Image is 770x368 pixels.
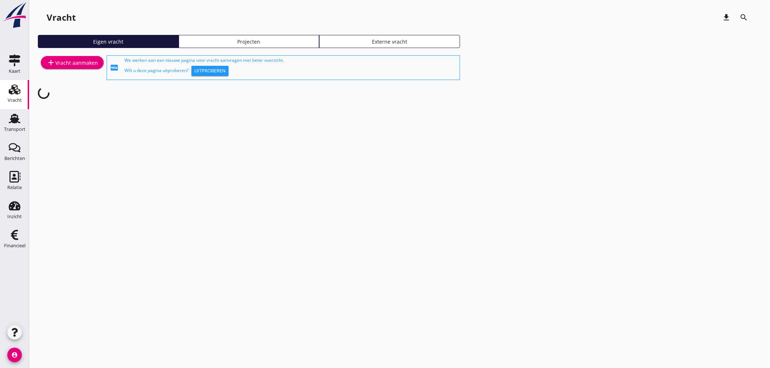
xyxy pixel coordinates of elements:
a: Projecten [179,35,319,48]
button: Uitproberen [191,66,229,76]
a: Vracht aanmaken [41,56,104,69]
img: logo-small.a267ee39.svg [1,2,28,29]
i: search [739,13,748,22]
div: Vracht aanmaken [47,58,98,67]
div: Relatie [7,185,22,190]
div: Vracht [47,12,76,23]
div: Uitproberen [194,67,226,75]
div: Eigen vracht [41,38,175,45]
div: Inzicht [7,214,22,219]
div: Externe vracht [322,38,457,45]
i: fiber_new [110,63,119,72]
a: Eigen vracht [38,35,179,48]
i: download [722,13,731,22]
div: Vracht [8,98,22,103]
i: account_circle [7,348,22,362]
div: Projecten [182,38,316,45]
div: Transport [4,127,25,132]
i: add [47,58,55,67]
a: Externe vracht [319,35,460,48]
div: Kaart [9,69,20,73]
div: Financieel [4,243,25,248]
div: We werken aan een nieuwe pagina voor vracht aanvragen met beter overzicht. Wilt u deze pagina uit... [124,57,457,78]
div: Berichten [4,156,25,161]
